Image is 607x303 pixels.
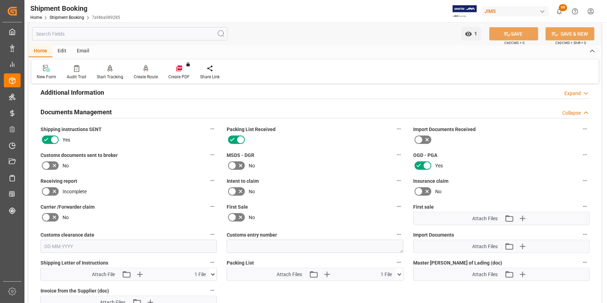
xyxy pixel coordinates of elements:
[208,286,217,295] button: Invoice from the Supplier (doc)
[41,152,118,159] span: Customs documents sent to broker
[41,259,108,267] span: Shipping Letter of Instructions
[381,271,392,278] span: 1 File
[249,188,255,195] span: No
[394,230,403,239] button: Customs entry number
[227,231,277,239] span: Customs entry number
[30,15,42,20] a: Home
[461,27,481,41] button: open menu
[37,74,56,80] div: New Form
[41,88,104,97] h2: Additional Information
[277,271,302,278] span: Attach Files
[564,90,581,97] div: Expand
[30,3,120,14] div: Shipment Booking
[52,45,72,57] div: Edit
[50,15,84,20] a: Shipment Booking
[134,74,158,80] div: Create Route
[482,6,549,16] div: JIMS
[72,45,95,57] div: Email
[567,3,583,19] button: Help Center
[227,152,254,159] span: MSDS - DGR
[580,230,590,239] button: Import Documents
[413,152,437,159] span: OGD - PGA
[97,74,123,80] div: Start Tracking
[435,188,441,195] span: No
[489,27,538,41] button: SAVE
[562,109,581,117] div: Collapse
[41,203,95,211] span: Carrier /Forwarder claim
[580,258,590,267] button: Master [PERSON_NAME] of Lading (doc)
[394,124,403,134] button: Packing List Received
[555,40,586,45] span: Ctrl/CMD + Shift + S
[551,3,567,19] button: show 68 new notifications
[413,178,448,185] span: Insurance claim
[249,162,255,169] span: No
[41,178,77,185] span: Receiving report
[32,27,227,41] input: Search Fields
[413,126,476,133] span: Import Documents Received
[41,240,217,253] input: DD-MM-YYYY
[413,203,434,211] span: First sale
[394,176,403,185] button: Intent to claim
[580,124,590,134] button: Import Documents Received
[394,202,403,211] button: First Sale
[546,27,594,41] button: SAVE & NEW
[249,214,255,221] span: No
[208,150,217,159] button: Customs documents sent to broker
[227,259,254,267] span: Packing List
[413,231,454,239] span: Import Documents
[41,231,94,239] span: Customs clearance date
[208,176,217,185] button: Receiving report
[472,31,477,36] span: 1
[200,74,220,80] div: Share Link
[208,258,217,267] button: Shipping Letter of Instructions
[67,74,86,80] div: Audit Trail
[227,203,248,211] span: First Sale
[394,258,403,267] button: Packing List
[41,126,102,133] span: Shipping instructions SENT
[394,150,403,159] button: MSDS - DGR
[41,107,112,117] h2: Documents Management
[580,202,590,211] button: First sale
[195,271,206,278] span: 1 File
[435,162,443,169] span: Yes
[472,215,498,222] span: Attach Files
[227,126,276,133] span: Packing List Received
[63,188,87,195] span: Incomplete
[580,176,590,185] button: Insurance claim
[29,45,52,57] div: Home
[472,271,498,278] span: Attach Files
[559,4,567,11] span: 68
[504,40,525,45] span: Ctrl/CMD + S
[92,271,115,278] span: Attach File
[227,178,259,185] span: Intent to claim
[63,162,69,169] span: No
[63,136,70,144] span: Yes
[580,150,590,159] button: OGD - PGA
[63,214,69,221] span: No
[208,124,217,134] button: Shipping instructions SENT
[482,5,551,18] button: JIMS
[41,287,109,295] span: Invoice from the Supplier (doc)
[472,243,498,250] span: Attach Files
[208,230,217,239] button: Customs clearance date
[413,259,502,267] span: Master [PERSON_NAME] of Lading (doc)
[453,5,477,17] img: Exertis%20JAM%20-%20Email%20Logo.jpg_1722504956.jpg
[208,202,217,211] button: Carrier /Forwarder claim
